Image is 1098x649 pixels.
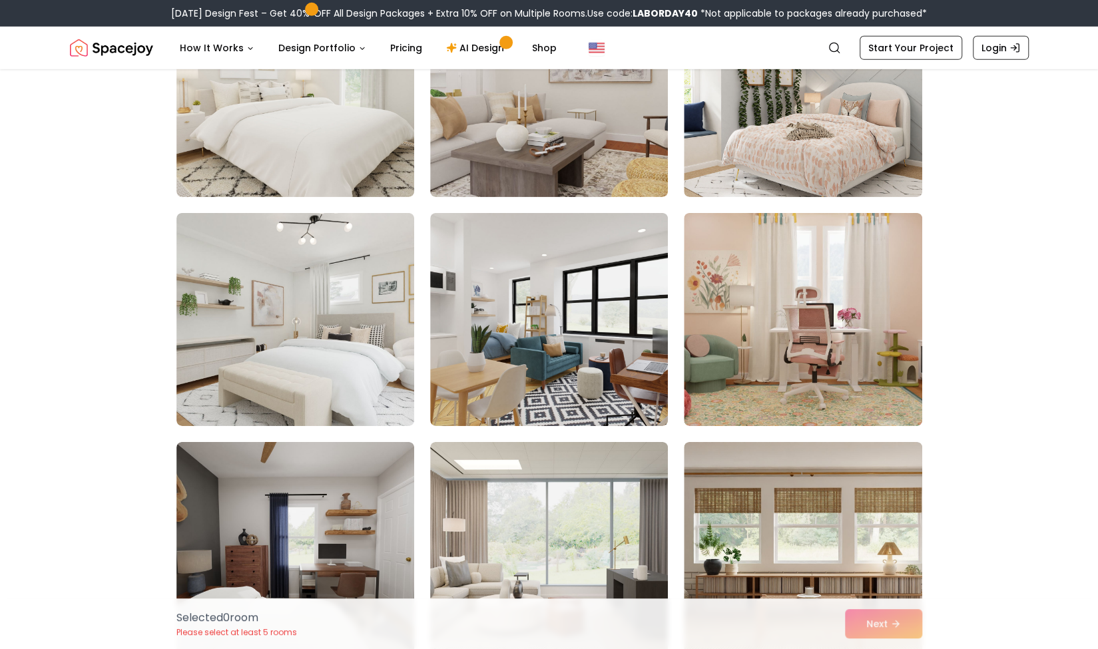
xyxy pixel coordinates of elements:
[587,7,698,20] span: Use code:
[698,7,927,20] span: *Not applicable to packages already purchased*
[589,40,605,56] img: United States
[171,7,927,20] div: [DATE] Design Fest – Get 40% OFF All Design Packages + Extra 10% OFF on Multiple Rooms.
[169,35,567,61] nav: Main
[435,35,519,61] a: AI Design
[176,627,297,638] p: Please select at least 5 rooms
[176,213,414,426] img: Room room-37
[70,35,153,61] a: Spacejoy
[70,27,1029,69] nav: Global
[430,213,668,426] img: Room room-38
[169,35,265,61] button: How It Works
[70,35,153,61] img: Spacejoy Logo
[973,36,1029,60] a: Login
[268,35,377,61] button: Design Portfolio
[380,35,433,61] a: Pricing
[176,610,297,626] p: Selected 0 room
[860,36,962,60] a: Start Your Project
[521,35,567,61] a: Shop
[633,7,698,20] b: LABORDAY40
[684,213,922,426] img: Room room-39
